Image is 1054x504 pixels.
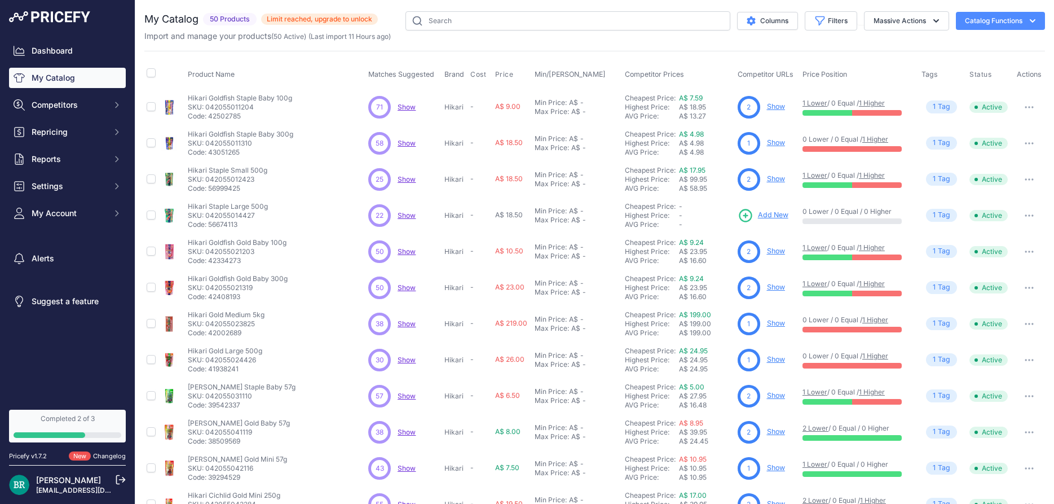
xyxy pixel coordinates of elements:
[580,360,586,369] div: -
[625,319,679,328] div: Highest Price:
[933,246,936,257] span: 1
[933,318,936,329] span: 1
[862,135,888,143] a: 1 Higher
[578,98,584,107] div: -
[376,247,384,257] span: 50
[625,166,676,174] a: Cheapest Price:
[926,173,957,186] span: Tag
[933,354,936,365] span: 1
[738,208,788,223] a: Add New
[625,139,679,148] div: Highest Price:
[580,107,586,116] div: -
[926,100,957,113] span: Tag
[144,30,391,42] p: Import and manage your products
[495,70,514,79] span: Price
[376,138,383,148] span: 58
[933,138,936,148] span: 1
[625,310,676,319] a: Cheapest Price:
[969,174,1008,185] span: Active
[679,184,733,193] div: A$ 58.95
[376,211,383,221] span: 22
[569,315,578,324] div: A$
[398,175,416,183] a: Show
[444,319,466,328] p: Hikari
[933,282,936,293] span: 1
[802,388,827,396] a: 1 Lower
[376,283,384,293] span: 50
[376,355,384,365] span: 30
[9,68,126,88] a: My Catalog
[535,107,569,116] div: Max Price:
[14,414,121,423] div: Completed 2 of 3
[679,112,733,121] div: A$ 13.27
[188,112,292,121] p: Code: 42502785
[625,247,679,256] div: Highest Price:
[470,174,474,183] span: -
[802,70,847,78] span: Price Position
[535,324,569,333] div: Max Price:
[679,103,706,111] span: A$ 18.95
[679,247,707,256] span: A$ 23.95
[203,13,257,26] span: 50 Products
[535,360,569,369] div: Max Price:
[495,247,523,255] span: A$ 10.50
[802,279,910,288] p: / 0 Equal /
[679,419,703,427] a: A$ 8.95
[625,491,676,499] a: Cheapest Price:
[398,319,416,328] span: Show
[261,14,378,25] span: Limit reached, upgrade to unlock
[679,356,708,364] span: A$ 24.95
[956,12,1045,30] button: Catalog Functions
[9,41,126,61] a: Dashboard
[9,149,126,169] button: Reports
[747,283,751,293] span: 2
[625,220,679,229] div: AVG Price:
[679,319,711,328] span: A$ 199.00
[368,70,434,78] span: Matches Suggested
[444,356,466,365] p: Hikari
[926,209,957,222] span: Tag
[767,174,785,183] a: Show
[738,70,793,78] span: Competitor URLs
[188,175,267,184] p: SKU: 042055012423
[569,134,578,143] div: A$
[398,139,416,147] a: Show
[188,148,293,157] p: Code: 43051265
[926,353,957,366] span: Tag
[578,207,584,216] div: -
[625,347,676,355] a: Cheapest Price:
[470,283,474,291] span: -
[188,70,235,78] span: Product Name
[802,135,910,144] p: 0 Lower / 0 Equal /
[188,347,262,356] p: Hikari Gold Large 500g
[535,143,569,152] div: Max Price:
[470,319,474,327] span: -
[188,202,268,211] p: Hikari Staple Large 500g
[679,310,711,319] a: A$ 199.00
[9,203,126,223] button: My Account
[9,95,126,115] button: Competitors
[679,347,708,355] a: A$ 24.95
[571,143,580,152] div: A$
[398,464,416,472] a: Show
[625,130,676,138] a: Cheapest Price:
[188,103,292,112] p: SKU: 042055011204
[444,139,466,148] p: Hikari
[9,11,90,23] img: Pricefy Logo
[679,166,705,174] a: A$ 17.95
[679,383,704,391] a: A$ 5.00
[93,452,126,460] a: Changelog
[767,463,785,472] a: Show
[308,32,391,41] span: (Last import 11 Hours ago)
[933,174,936,185] span: 1
[679,283,707,292] span: A$ 23.95
[969,210,1008,221] span: Active
[679,491,707,499] a: A$ 17.00
[188,166,267,175] p: Hikari Staple Small 500g
[188,139,293,148] p: SKU: 042055011310
[188,356,262,365] p: SKU: 042055024426
[802,207,910,216] p: 0 Lower / 0 Equal / 0 Higher
[625,175,679,184] div: Highest Price:
[679,292,733,301] div: A$ 16.60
